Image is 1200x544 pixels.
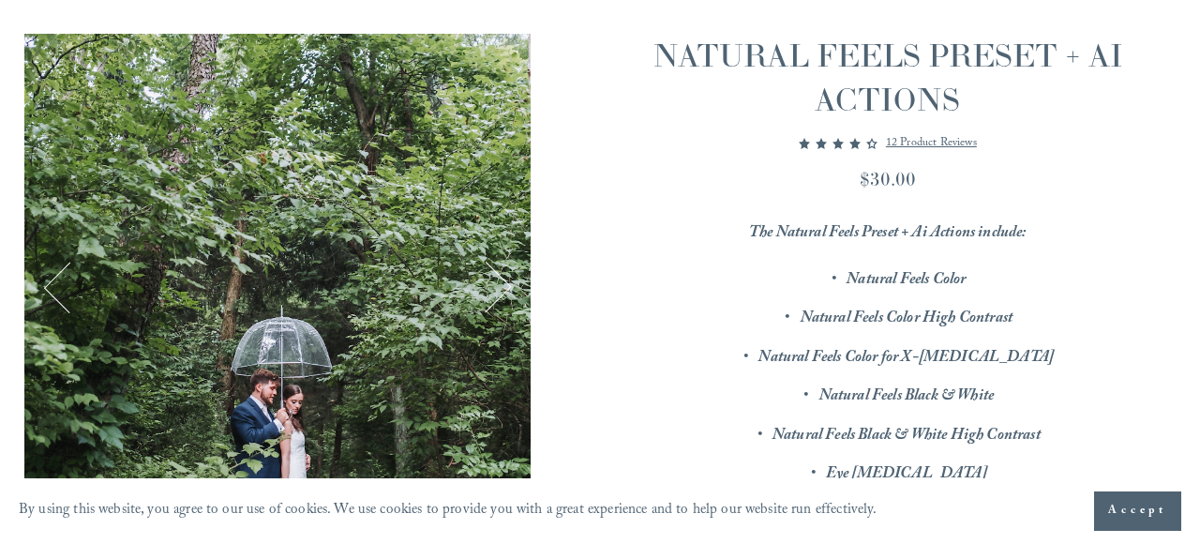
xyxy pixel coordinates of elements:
em: The Natural Feels Preset + Ai Actions include: [749,220,1027,248]
h1: NATURAL FEELS PRESET + AI ACTIONS [599,34,1176,122]
em: Eye [MEDICAL_DATA] [826,461,987,489]
span: Accept [1108,502,1167,521]
em: Natural Feels Color High Contrast [801,306,1012,333]
em: Natural Feels Color for X-[MEDICAL_DATA] [758,345,1054,372]
button: Next [458,260,513,314]
a: 12 product reviews [886,132,977,155]
button: Accept [1094,491,1181,531]
p: By using this website, you agree to our use of cookies. We use cookies to provide you with a grea... [19,497,877,525]
div: $30.00 [599,165,1176,193]
em: Natural Feels Black & White [819,384,994,411]
em: Natural Feels Black & White High Contrast [772,423,1041,450]
button: Previous [42,260,97,314]
em: Natural Feels Color [847,267,966,295]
